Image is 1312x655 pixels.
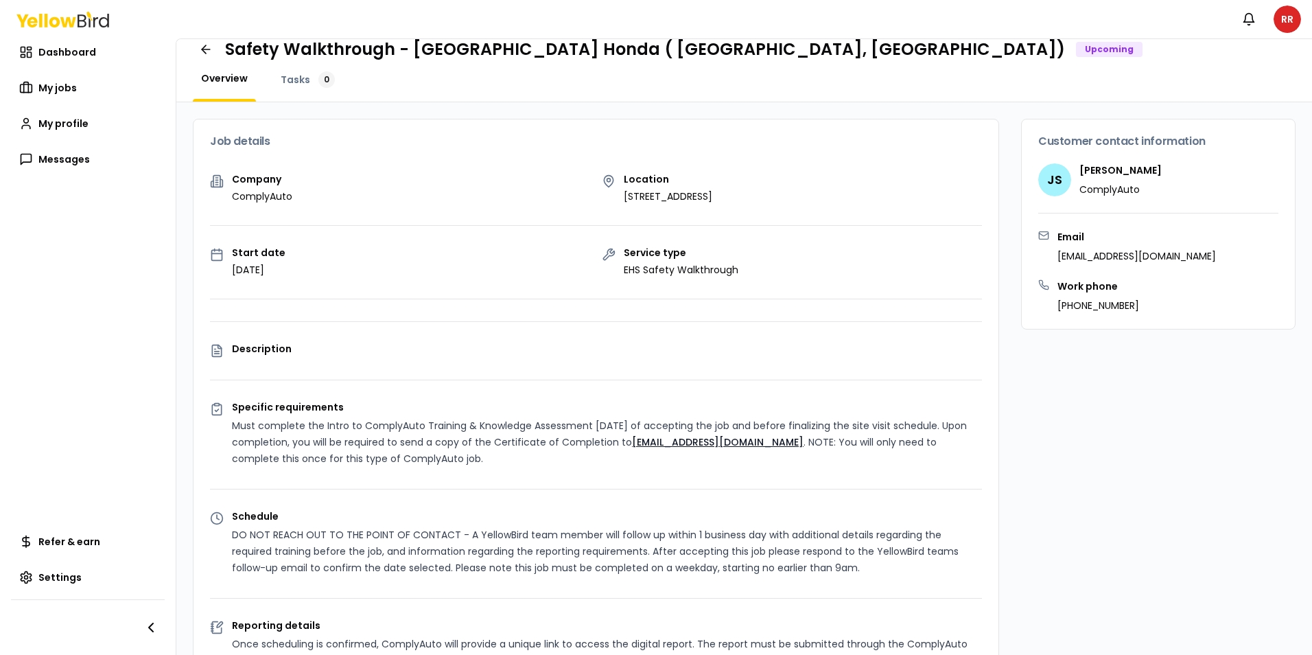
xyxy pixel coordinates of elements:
a: Refer & earn [11,528,165,555]
p: Service type [624,248,738,257]
span: Overview [201,71,248,85]
span: Tasks [281,73,310,87]
a: Settings [11,564,165,591]
a: Dashboard [11,38,165,66]
span: My profile [38,117,89,130]
p: Reporting details [232,621,982,630]
a: My jobs [11,74,165,102]
h3: Email [1057,230,1216,244]
div: Upcoming [1076,42,1143,57]
a: Messages [11,146,165,173]
p: Location [624,174,712,184]
h3: Work phone [1057,279,1139,293]
h3: Job details [210,136,982,147]
p: [STREET_ADDRESS] [624,189,712,203]
a: My profile [11,110,165,137]
span: JS [1038,163,1071,196]
p: [EMAIL_ADDRESS][DOMAIN_NAME] [1057,249,1216,263]
a: [EMAIL_ADDRESS][DOMAIN_NAME] [632,435,804,449]
p: ComplyAuto [232,189,292,203]
p: [DATE] [232,263,285,277]
span: Refer & earn [38,535,100,549]
p: Specific requirements [232,402,982,412]
a: Tasks0 [272,71,343,88]
h3: Customer contact information [1038,136,1278,147]
p: [PHONE_NUMBER] [1057,299,1139,312]
p: DO NOT REACH OUT TO THE POINT OF CONTACT - A YellowBird team member will follow up within 1 busin... [232,527,982,576]
p: ComplyAuto [1079,183,1162,196]
p: Schedule [232,512,982,521]
a: Overview [193,71,256,85]
p: EHS Safety Walkthrough [624,263,738,277]
p: Must complete the Intro to ComplyAuto Training & Knowledge Assessment [DATE] of accepting the job... [232,417,982,467]
h1: Safety Walkthrough - [GEOGRAPHIC_DATA] Honda ( [GEOGRAPHIC_DATA], [GEOGRAPHIC_DATA]) [225,38,1065,60]
span: Messages [38,152,90,166]
span: RR [1274,5,1301,33]
p: Start date [232,248,285,257]
span: My jobs [38,81,77,95]
p: Company [232,174,292,184]
p: Description [232,344,982,354]
h4: [PERSON_NAME] [1079,163,1162,177]
span: Settings [38,571,82,584]
div: 0 [318,71,335,88]
span: Dashboard [38,45,96,59]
